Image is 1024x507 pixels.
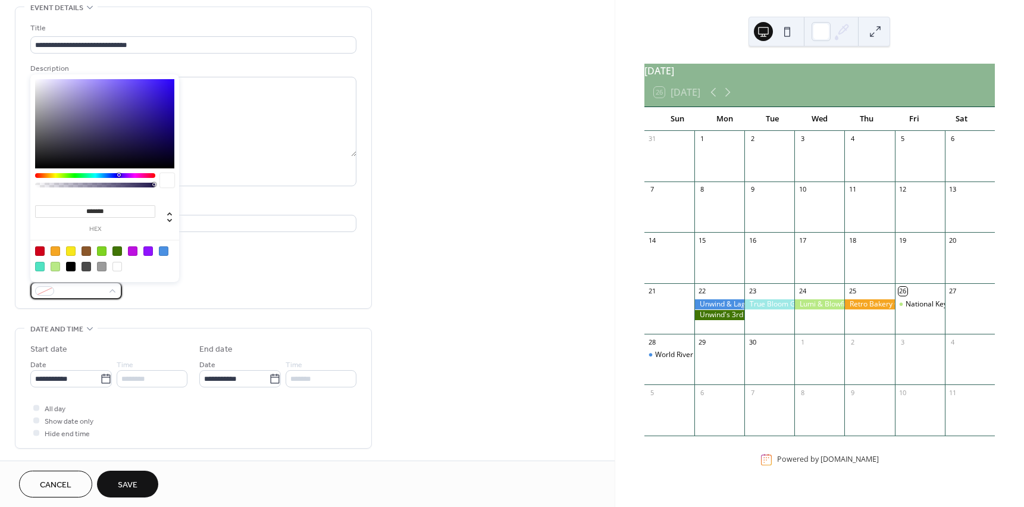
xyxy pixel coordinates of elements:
[112,262,122,271] div: #FFFFFF
[798,185,807,194] div: 10
[794,299,844,309] div: Lumi & Blowfish Giveaway
[798,236,807,245] div: 17
[891,107,938,131] div: Fri
[848,134,857,143] div: 4
[948,236,957,245] div: 20
[898,236,907,245] div: 19
[848,388,857,397] div: 9
[898,337,907,346] div: 3
[45,428,90,440] span: Hide end time
[648,337,657,346] div: 28
[895,299,945,309] div: National Key Lime Pie Day
[51,246,60,256] div: #F5A623
[128,246,137,256] div: #BD10E0
[748,134,757,143] div: 2
[30,323,83,336] span: Date and time
[648,236,657,245] div: 14
[948,388,957,397] div: 11
[698,337,707,346] div: 29
[798,134,807,143] div: 3
[30,343,67,356] div: Start date
[40,479,71,492] span: Cancel
[698,134,707,143] div: 1
[844,299,894,309] div: Retro Bakery Giveaway
[66,262,76,271] div: #000000
[948,287,957,296] div: 27
[898,287,907,296] div: 26
[117,359,133,371] span: Time
[744,299,794,309] div: True Bloom Giveaway
[143,246,153,256] div: #9013FE
[848,337,857,346] div: 2
[30,359,46,371] span: Date
[701,107,749,131] div: Mon
[66,246,76,256] div: #F8E71C
[777,455,879,465] div: Powered by
[118,479,137,492] span: Save
[19,471,92,497] button: Cancel
[45,403,65,415] span: All day
[798,287,807,296] div: 24
[898,134,907,143] div: 5
[648,388,657,397] div: 5
[798,337,807,346] div: 1
[948,185,957,194] div: 13
[30,201,354,213] div: Location
[97,262,107,271] div: #9B9B9B
[97,471,158,497] button: Save
[286,359,302,371] span: Time
[749,107,796,131] div: Tue
[35,246,45,256] div: #D0021B
[82,246,91,256] div: #8B572A
[748,388,757,397] div: 7
[821,455,879,465] a: [DOMAIN_NAME]
[698,287,707,296] div: 22
[748,287,757,296] div: 23
[698,388,707,397] div: 6
[698,185,707,194] div: 8
[948,134,957,143] div: 6
[798,388,807,397] div: 8
[898,185,907,194] div: 12
[45,415,93,428] span: Show date only
[796,107,843,131] div: Wed
[748,236,757,245] div: 16
[199,343,233,356] div: End date
[30,62,354,75] div: Description
[51,262,60,271] div: #B8E986
[948,337,957,346] div: 4
[112,246,122,256] div: #417505
[199,359,215,371] span: Date
[848,185,857,194] div: 11
[698,236,707,245] div: 15
[655,350,708,360] div: World River Day
[97,246,107,256] div: #7ED321
[82,262,91,271] div: #4A4A4A
[938,107,985,131] div: Sat
[748,337,757,346] div: 30
[694,310,744,320] div: Unwind's 3rd Anniversary🌿
[898,388,907,397] div: 10
[654,107,702,131] div: Sun
[30,2,83,14] span: Event details
[648,287,657,296] div: 21
[35,262,45,271] div: #50E3C2
[848,287,857,296] div: 25
[35,226,155,233] label: hex
[644,64,995,78] div: [DATE]
[748,185,757,194] div: 9
[159,246,168,256] div: #4A90E2
[906,299,992,309] div: National Key Lime Pie Day
[843,107,891,131] div: Thu
[30,22,354,35] div: Title
[644,350,694,360] div: World River Day
[694,299,744,309] div: Unwind & Lagom Giveaway
[648,134,657,143] div: 31
[648,185,657,194] div: 7
[848,236,857,245] div: 18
